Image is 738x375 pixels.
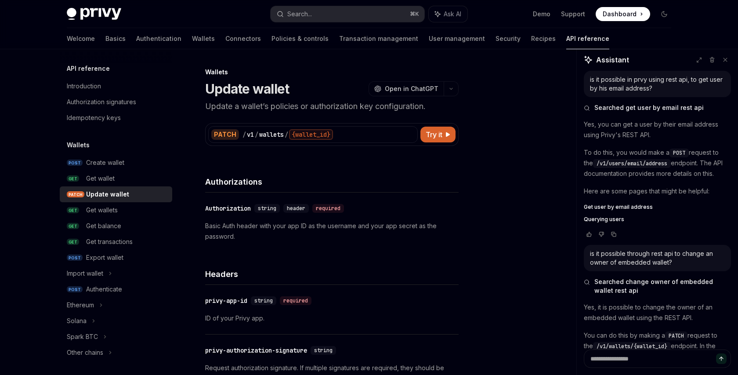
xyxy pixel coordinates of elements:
p: Update a wallet’s policies or authorization key configuration. [205,100,459,113]
a: Dashboard [596,7,650,21]
a: GETGet wallets [60,202,172,218]
span: POST [67,286,83,293]
span: POST [673,149,685,157]
h5: API reference [67,63,110,74]
span: string [254,297,273,304]
a: Authentication [136,28,181,49]
button: Searched get user by email rest api [584,103,731,112]
div: Authorization [205,204,251,213]
a: Querying users [584,216,731,223]
div: Get wallet [86,173,115,184]
div: Create wallet [86,157,124,168]
span: GET [67,223,79,229]
a: Demo [533,10,550,18]
a: Get user by email address [584,204,731,211]
div: Get transactions [86,237,133,247]
a: GETGet wallet [60,171,172,186]
span: Querying users [584,216,624,223]
div: Ethereum [67,300,94,310]
h1: Update wallet [205,81,289,97]
div: Wallets [205,68,459,76]
h4: Authorizations [205,176,459,188]
a: Idempotency keys [60,110,172,126]
img: dark logo [67,8,121,20]
div: / [255,130,258,139]
a: Welcome [67,28,95,49]
div: is it possible through rest api to change an owner of embedded wallet? [590,249,725,267]
div: Idempotency keys [67,113,121,123]
div: Authenticate [86,284,122,295]
button: Open in ChatGPT [369,81,444,96]
span: GET [67,175,79,182]
a: POSTExport wallet [60,250,172,266]
span: Searched get user by email rest api [594,103,704,112]
div: Search... [287,9,312,19]
div: privy-app-id [205,296,247,305]
button: Try it [420,127,456,142]
a: Policies & controls [271,28,329,49]
p: ID of your Privy app. [205,313,459,324]
span: Searched change owner of embedded wallet rest api [594,277,731,295]
span: POST [67,160,83,166]
a: GETGet balance [60,218,172,234]
div: Solana [67,316,87,326]
div: Spark BTC [67,331,98,342]
div: Authorization signatures [67,97,136,107]
span: Try it [426,129,442,140]
span: /v1/wallets/{wallet_id} [597,343,667,350]
p: To do this, you would make a request to the endpoint. The API documentation provides more details... [584,147,731,179]
div: / [285,130,288,139]
div: Import wallet [67,268,103,279]
div: PATCH [211,129,239,140]
span: PATCH [67,191,84,198]
div: required [312,204,344,213]
div: {wallet_id} [289,129,333,140]
span: header [287,205,305,212]
p: Basic Auth header with your app ID as the username and your app secret as the password. [205,221,459,242]
p: Here are some pages that might be helpful: [584,186,731,197]
h4: Headers [205,268,459,280]
button: Searched change owner of embedded wallet rest api [584,277,731,295]
span: string [258,205,276,212]
div: v1 [247,130,254,139]
div: wallets [259,130,284,139]
div: privy-authorization-signature [205,346,307,355]
span: PATCH [669,332,684,339]
a: Connectors [225,28,261,49]
a: POSTCreate wallet [60,155,172,171]
div: Update wallet [86,189,129,200]
a: GETGet transactions [60,234,172,250]
a: Transaction management [339,28,418,49]
div: is it possible in prvy using rest api, to get user by his email address? [590,75,725,93]
p: Yes, it is possible to change the owner of an embedded wallet using the REST API. [584,302,731,323]
a: POSTAuthenticate [60,281,172,297]
button: Toggle dark mode [657,7,671,21]
a: Security [496,28,521,49]
button: Send message [716,353,727,364]
span: Assistant [596,55,629,65]
button: Search...⌘K [271,6,424,22]
div: Other chains [67,347,103,358]
div: Get wallets [86,205,118,215]
span: ⌘ K [410,11,419,18]
button: Ask AI [429,6,467,22]
span: POST [67,255,83,261]
a: Basics [105,28,126,49]
span: Open in ChatGPT [385,84,438,93]
p: Yes, you can get a user by their email address using Privy's REST API. [584,119,731,140]
a: PATCHUpdate wallet [60,186,172,202]
a: API reference [566,28,609,49]
a: Authorization signatures [60,94,172,110]
div: Export wallet [86,252,123,263]
h5: Wallets [67,140,90,150]
a: Introduction [60,78,172,94]
span: GET [67,207,79,214]
div: required [280,296,311,305]
a: Support [561,10,585,18]
a: User management [429,28,485,49]
a: Wallets [192,28,215,49]
a: Recipes [531,28,556,49]
div: Introduction [67,81,101,91]
span: Get user by email address [584,204,653,211]
span: Dashboard [603,10,637,18]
